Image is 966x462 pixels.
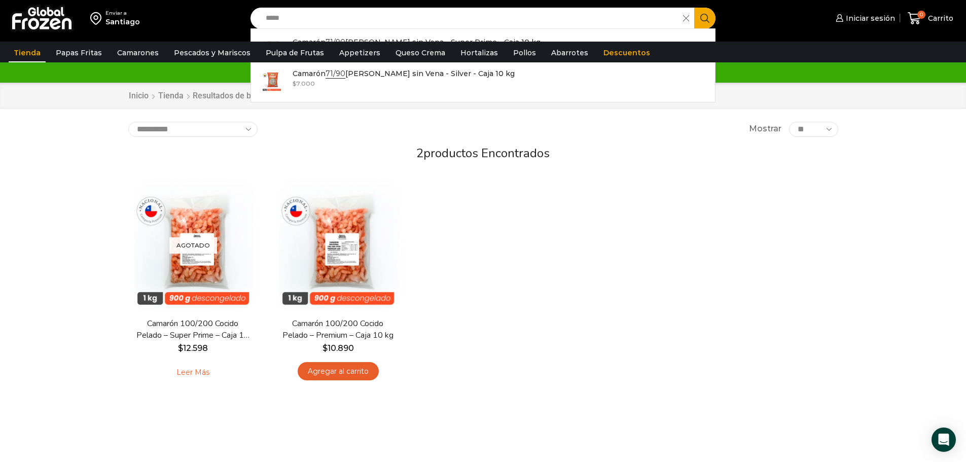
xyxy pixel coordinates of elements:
[90,10,105,27] img: address-field-icon.svg
[455,43,503,62] a: Hortalizas
[293,68,515,79] p: Camarón [PERSON_NAME] sin Vena - Silver - Caja 10 kg
[326,69,345,79] strong: 71/90
[178,343,183,353] span: $
[158,90,184,102] a: Tienda
[546,43,593,62] a: Abarrotes
[323,343,354,353] bdi: 10.890
[390,43,450,62] a: Queso Crema
[193,91,340,100] h1: Resultados de búsqueda para “100/200”
[843,13,895,23] span: Iniciar sesión
[251,34,715,65] a: Camarón71/90[PERSON_NAME] sin Vena - Super Prime - Caja 10 kg $9.780
[105,10,140,17] div: Enviar a
[334,43,385,62] a: Appetizers
[112,43,164,62] a: Camarones
[128,90,340,102] nav: Breadcrumb
[925,13,953,23] span: Carrito
[298,362,379,381] a: Agregar al carrito: “Camarón 100/200 Cocido Pelado - Premium - Caja 10 kg”
[833,8,895,28] a: Iniciar sesión
[169,43,256,62] a: Pescados y Mariscos
[279,318,396,341] a: Camarón 100/200 Cocido Pelado – Premium – Caja 10 kg
[917,11,925,19] span: 0
[178,343,208,353] bdi: 12.598
[293,80,315,87] bdi: 7.000
[261,43,329,62] a: Pulpa de Frutas
[134,318,251,341] a: Camarón 100/200 Cocido Pelado – Super Prime – Caja 10 kg
[326,38,345,47] strong: 71/90
[51,43,107,62] a: Papas Fritas
[169,237,217,254] p: Agotado
[323,343,328,353] span: $
[293,37,541,48] p: Camarón [PERSON_NAME] sin Vena - Super Prime - Caja 10 kg
[749,123,781,135] span: Mostrar
[105,17,140,27] div: Santiago
[293,80,296,87] span: $
[9,43,46,62] a: Tienda
[905,7,956,30] a: 0 Carrito
[128,122,258,137] select: Pedido de la tienda
[161,362,225,383] a: Leé más sobre “Camarón 100/200 Cocido Pelado - Super Prime - Caja 10 kg”
[598,43,655,62] a: Descuentos
[932,428,956,452] div: Open Intercom Messenger
[508,43,541,62] a: Pollos
[128,90,149,102] a: Inicio
[423,145,550,161] span: productos encontrados
[694,8,715,29] button: Search button
[416,145,423,161] span: 2
[251,65,715,97] a: Camarón71/90[PERSON_NAME] sin Vena - Silver - Caja 10 kg $7.000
